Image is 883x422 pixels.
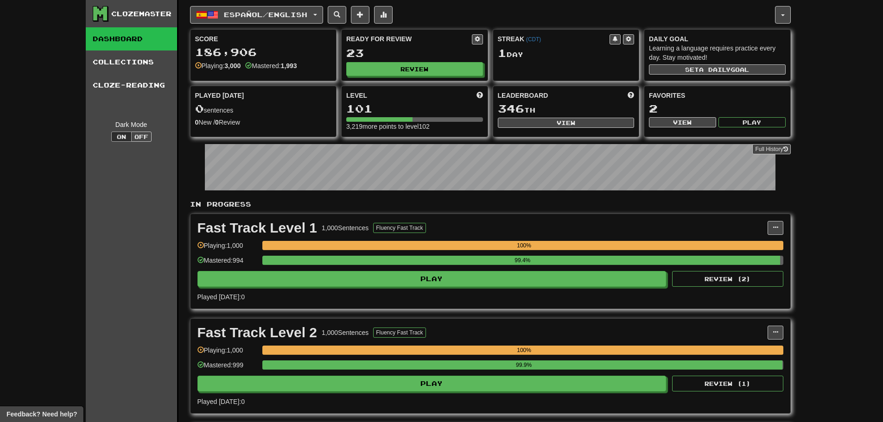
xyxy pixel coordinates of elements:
span: Español / English [224,11,307,19]
div: Favorites [649,91,786,100]
a: (CDT) [526,36,541,43]
div: 1,000 Sentences [322,223,368,233]
span: Open feedback widget [6,409,77,419]
button: Español/English [190,6,323,24]
div: Mastered: [245,61,297,70]
button: Review (2) [672,271,783,287]
a: Dashboard [86,27,177,50]
div: Playing: 1,000 [197,346,258,361]
div: 100% [265,346,783,355]
div: 100% [265,241,783,250]
button: View [649,117,716,127]
span: Score more points to level up [476,91,483,100]
div: New / Review [195,118,332,127]
button: View [498,118,635,128]
button: Review (1) [672,376,783,391]
span: Played [DATE]: 0 [197,398,245,405]
div: Daily Goal [649,34,786,44]
div: 101 [346,103,483,114]
button: Fluency Fast Track [373,328,426,338]
span: 0 [195,102,204,115]
button: Play [718,117,786,127]
div: 186,906 [195,46,332,58]
div: Playing: 1,000 [197,241,258,256]
div: th [498,103,635,115]
div: Ready for Review [346,34,472,44]
strong: 0 [215,119,219,126]
p: In Progress [190,200,791,209]
div: 3,219 more points to level 102 [346,122,483,131]
span: a daily [699,66,731,73]
span: Played [DATE]: 0 [197,293,245,301]
span: 346 [498,102,524,115]
button: More stats [374,6,393,24]
strong: 3,000 [224,62,241,69]
div: 23 [346,47,483,59]
button: On [111,132,132,142]
div: Mastered: 999 [197,360,258,376]
span: Played [DATE] [195,91,244,100]
button: Seta dailygoal [649,64,786,75]
div: Fast Track Level 2 [197,326,318,340]
div: Fast Track Level 1 [197,221,318,235]
div: 1,000 Sentences [322,328,368,337]
div: Mastered: 994 [197,256,258,271]
div: Streak [498,34,610,44]
a: Full History [752,144,790,154]
div: 2 [649,103,786,114]
button: Add sentence to collection [351,6,369,24]
div: Score [195,34,332,44]
strong: 1,993 [281,62,297,69]
div: Learning a language requires practice every day. Stay motivated! [649,44,786,62]
span: Leaderboard [498,91,548,100]
button: Fluency Fast Track [373,223,426,233]
button: Review [346,62,483,76]
a: Collections [86,50,177,74]
div: Clozemaster [111,9,172,19]
strong: 0 [195,119,199,126]
button: Search sentences [328,6,346,24]
div: 99.4% [265,256,780,265]
span: This week in points, UTC [628,91,634,100]
button: Play [197,376,667,391]
a: Cloze-Reading [86,74,177,97]
button: Off [131,132,152,142]
span: Level [346,91,367,100]
span: 1 [498,46,507,59]
div: 99.9% [265,360,783,370]
div: Day [498,47,635,59]
button: Play [197,271,667,287]
div: sentences [195,103,332,115]
div: Dark Mode [93,120,170,129]
div: Playing: [195,61,241,70]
